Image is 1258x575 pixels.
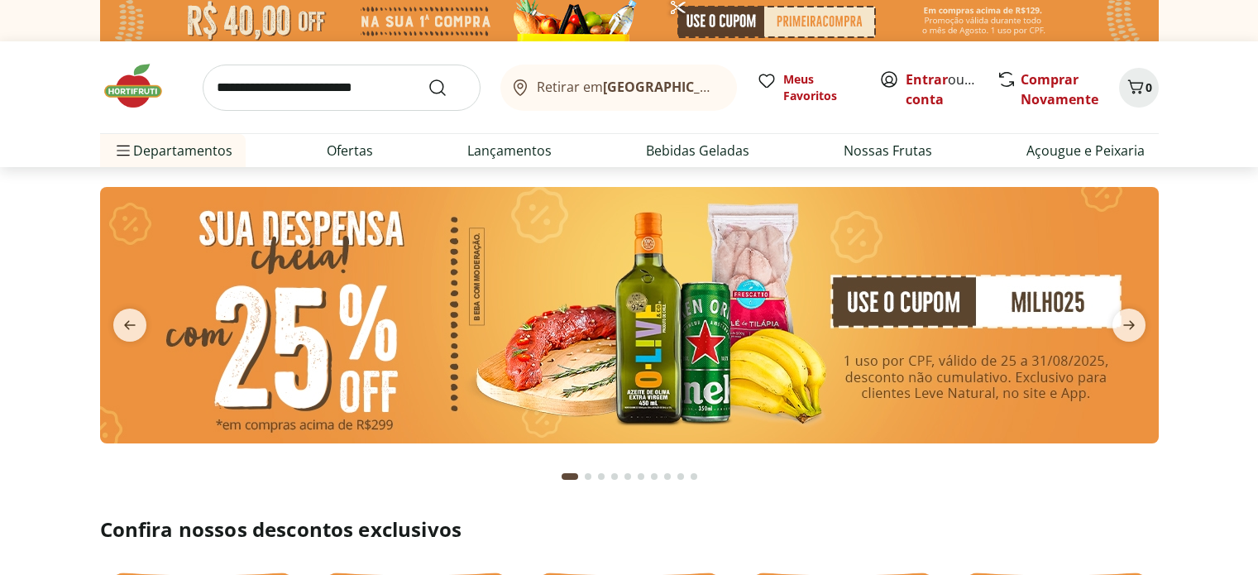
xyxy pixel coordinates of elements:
[608,457,621,496] button: Go to page 4 from fs-carousel
[1146,79,1152,95] span: 0
[783,71,859,104] span: Meus Favoritos
[906,69,979,109] span: ou
[634,457,648,496] button: Go to page 6 from fs-carousel
[648,457,661,496] button: Go to page 7 from fs-carousel
[1119,68,1159,108] button: Carrinho
[1099,309,1159,342] button: next
[537,79,720,94] span: Retirar em
[1026,141,1145,161] a: Açougue e Peixaria
[906,70,948,89] a: Entrar
[113,131,232,170] span: Departamentos
[906,70,997,108] a: Criar conta
[558,457,581,496] button: Current page from fs-carousel
[687,457,701,496] button: Go to page 10 from fs-carousel
[500,65,737,111] button: Retirar em[GEOGRAPHIC_DATA]/[GEOGRAPHIC_DATA]
[603,78,882,96] b: [GEOGRAPHIC_DATA]/[GEOGRAPHIC_DATA]
[428,78,467,98] button: Submit Search
[1021,70,1098,108] a: Comprar Novamente
[757,71,859,104] a: Meus Favoritos
[100,309,160,342] button: previous
[621,457,634,496] button: Go to page 5 from fs-carousel
[113,131,133,170] button: Menu
[100,61,183,111] img: Hortifruti
[844,141,932,161] a: Nossas Frutas
[467,141,552,161] a: Lançamentos
[646,141,749,161] a: Bebidas Geladas
[674,457,687,496] button: Go to page 9 from fs-carousel
[595,457,608,496] button: Go to page 3 from fs-carousel
[100,516,1159,543] h2: Confira nossos descontos exclusivos
[581,457,595,496] button: Go to page 2 from fs-carousel
[203,65,481,111] input: search
[661,457,674,496] button: Go to page 8 from fs-carousel
[327,141,373,161] a: Ofertas
[100,187,1159,443] img: cupom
